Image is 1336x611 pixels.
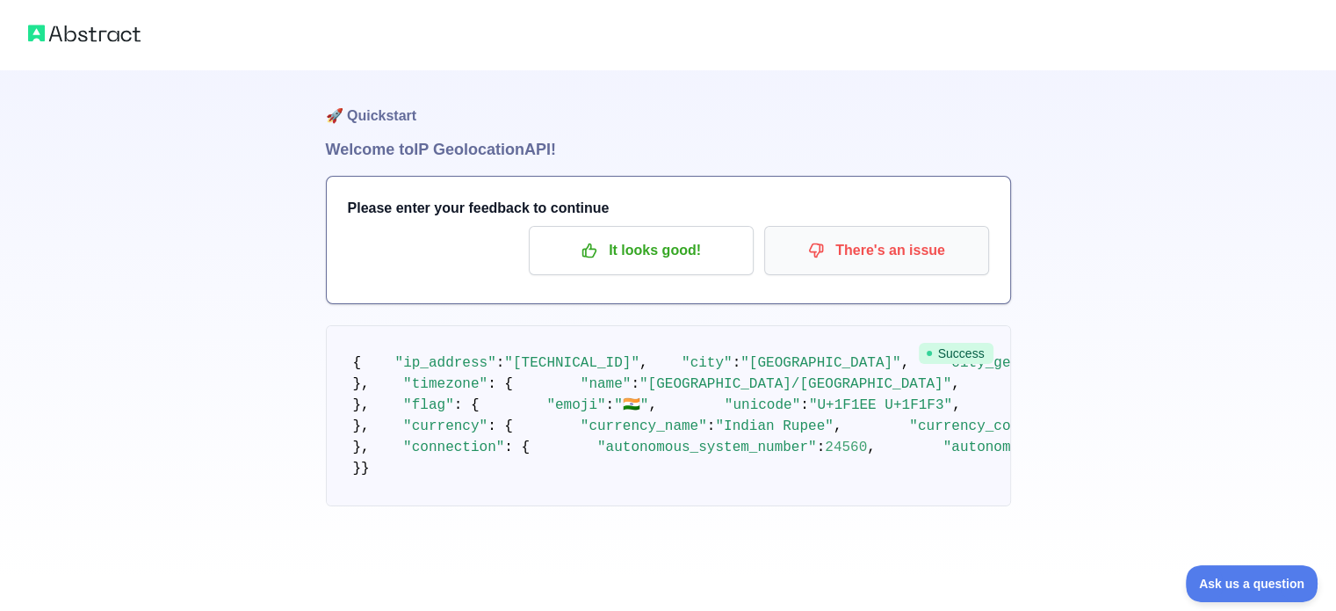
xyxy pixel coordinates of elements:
span: "[GEOGRAPHIC_DATA]" [740,355,900,371]
span: "currency" [403,418,487,434]
img: Abstract logo [28,21,141,46]
span: "ip_address" [395,355,496,371]
span: , [901,355,910,371]
span: "city" [682,355,733,371]
span: "currency_code" [909,418,1036,434]
span: : [707,418,716,434]
span: "name" [581,376,632,392]
p: There's an issue [777,236,976,265]
h3: Please enter your feedback to continue [348,198,989,219]
span: , [834,418,842,434]
span: "U+1F1EE U+1F1F3" [809,397,952,413]
span: : { [454,397,480,413]
span: : [800,397,809,413]
h1: Welcome to IP Geolocation API! [326,137,1011,162]
iframe: Toggle Customer Support [1186,565,1318,602]
span: "connection" [403,440,504,455]
span: "flag" [403,397,454,413]
span: Success [919,343,993,364]
span: "[GEOGRAPHIC_DATA]/[GEOGRAPHIC_DATA]" [639,376,951,392]
span: "🇮🇳" [614,397,648,413]
span: , [867,440,876,455]
span: "autonomous_system_number" [597,440,817,455]
p: It looks good! [542,236,740,265]
span: , [951,376,960,392]
span: "timezone" [403,376,487,392]
span: , [639,355,648,371]
h1: 🚀 Quickstart [326,70,1011,137]
span: { [353,355,362,371]
span: : [733,355,741,371]
span: , [648,397,657,413]
span: : [817,440,826,455]
span: "autonomous_system_organization" [943,440,1213,455]
span: "[TECHNICAL_ID]" [504,355,639,371]
button: It looks good! [529,226,754,275]
span: "emoji" [546,397,605,413]
span: , [952,397,961,413]
span: : { [487,376,513,392]
span: : [631,376,639,392]
span: "unicode" [725,397,800,413]
span: 24560 [825,440,867,455]
span: "currency_name" [581,418,707,434]
button: There's an issue [764,226,989,275]
span: "Indian Rupee" [715,418,833,434]
span: : { [504,440,530,455]
span: : [606,397,615,413]
span: : { [487,418,513,434]
span: : [496,355,505,371]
